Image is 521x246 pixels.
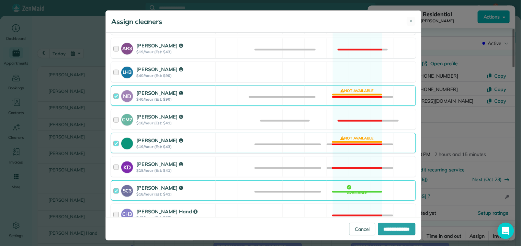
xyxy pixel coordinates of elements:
strong: AR3 [121,43,133,52]
strong: $18/hour (Est: $41) [136,192,213,197]
strong: $40/hour (Est: $90) [136,97,213,102]
strong: $40/hour (Est: $90) [136,73,213,78]
strong: KD [121,161,133,171]
strong: $19/hour (Est: $43) [136,144,213,149]
strong: [PERSON_NAME] [136,161,183,167]
span: ✕ [409,18,413,25]
strong: LH3 [121,67,133,76]
strong: [PERSON_NAME] [136,113,183,120]
strong: SC3 [121,185,133,194]
strong: $19/hour (Est: $43) [136,49,213,54]
strong: CM7 [121,114,133,123]
strong: CH3 [121,209,133,218]
strong: [PERSON_NAME] Hand [136,208,197,215]
strong: [PERSON_NAME] [136,137,183,144]
div: Open Intercom Messenger [498,223,514,239]
strong: $18/hour (Est: $41) [136,168,213,173]
strong: $18/hour (Est: $41) [136,121,213,125]
a: Cancel [349,223,375,235]
strong: [PERSON_NAME] [136,90,183,96]
strong: [PERSON_NAME] [136,66,183,72]
h5: Assign cleaners [111,17,162,26]
strong: ND [121,90,133,100]
strong: $40/hour (Est: $90) [136,215,213,220]
strong: [PERSON_NAME] [136,184,183,191]
strong: [PERSON_NAME] [136,42,183,49]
